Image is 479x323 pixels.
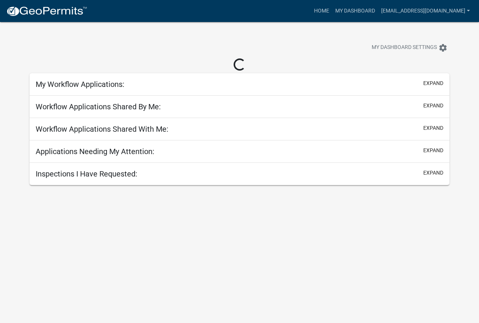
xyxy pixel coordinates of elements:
[311,4,332,18] a: Home
[332,4,378,18] a: My Dashboard
[438,43,448,52] i: settings
[36,147,154,156] h5: Applications Needing My Attention:
[423,79,443,87] button: expand
[378,4,473,18] a: [EMAIL_ADDRESS][DOMAIN_NAME]
[423,169,443,177] button: expand
[423,147,443,154] button: expand
[366,40,454,55] button: My Dashboard Settingssettings
[36,169,137,178] h5: Inspections I Have Requested:
[36,80,124,89] h5: My Workflow Applications:
[423,102,443,110] button: expand
[36,102,161,111] h5: Workflow Applications Shared By Me:
[36,124,168,134] h5: Workflow Applications Shared With Me:
[423,124,443,132] button: expand
[372,43,437,52] span: My Dashboard Settings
